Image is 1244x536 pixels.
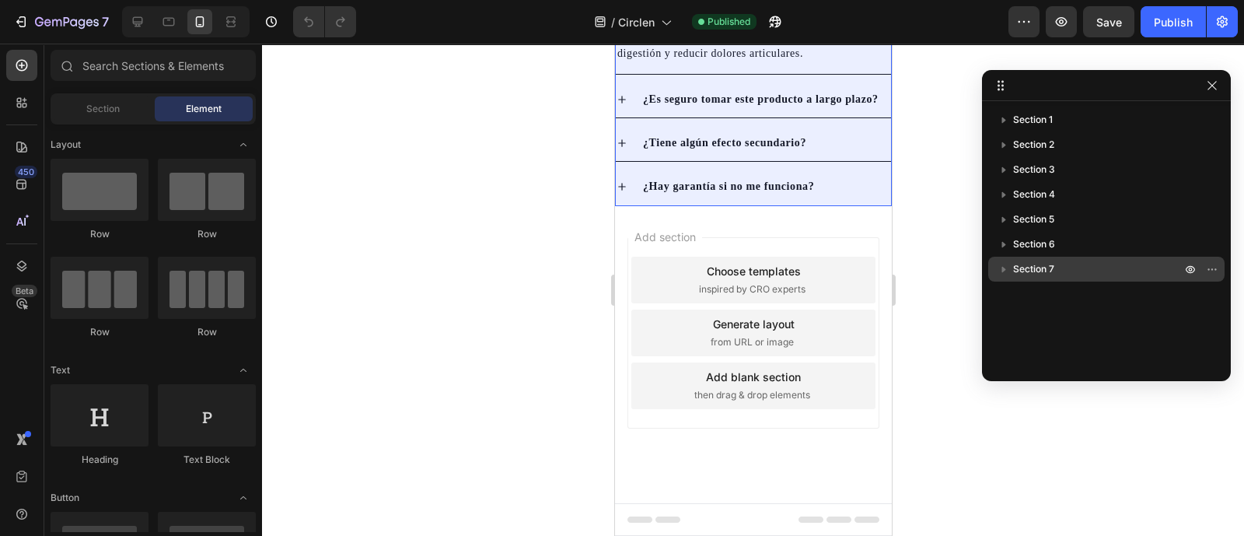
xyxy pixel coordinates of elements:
[1013,137,1054,152] span: Section 2
[615,44,892,536] iframe: Design area
[51,491,79,505] span: Button
[51,138,81,152] span: Layout
[1013,261,1054,277] span: Section 7
[86,102,120,116] span: Section
[186,102,222,116] span: Element
[231,358,256,383] span: Toggle open
[293,6,356,37] div: Undo/Redo
[15,166,37,178] div: 450
[51,453,149,467] div: Heading
[158,325,256,339] div: Row
[51,227,149,241] div: Row
[51,363,70,377] span: Text
[1083,6,1134,37] button: Save
[708,15,750,29] span: Published
[158,453,256,467] div: Text Block
[6,6,116,37] button: 7
[231,485,256,510] span: Toggle open
[12,285,37,297] div: Beta
[611,14,615,30] span: /
[51,325,149,339] div: Row
[1013,112,1053,128] span: Section 1
[1013,187,1055,202] span: Section 4
[158,227,256,241] div: Row
[1096,16,1122,29] span: Save
[102,12,109,31] p: 7
[1013,162,1055,177] span: Section 3
[1141,6,1206,37] button: Publish
[1013,212,1054,227] span: Section 5
[1013,236,1055,252] span: Section 6
[1154,14,1193,30] div: Publish
[618,14,655,30] span: Circlen
[231,132,256,157] span: Toggle open
[51,50,256,81] input: Search Sections & Elements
